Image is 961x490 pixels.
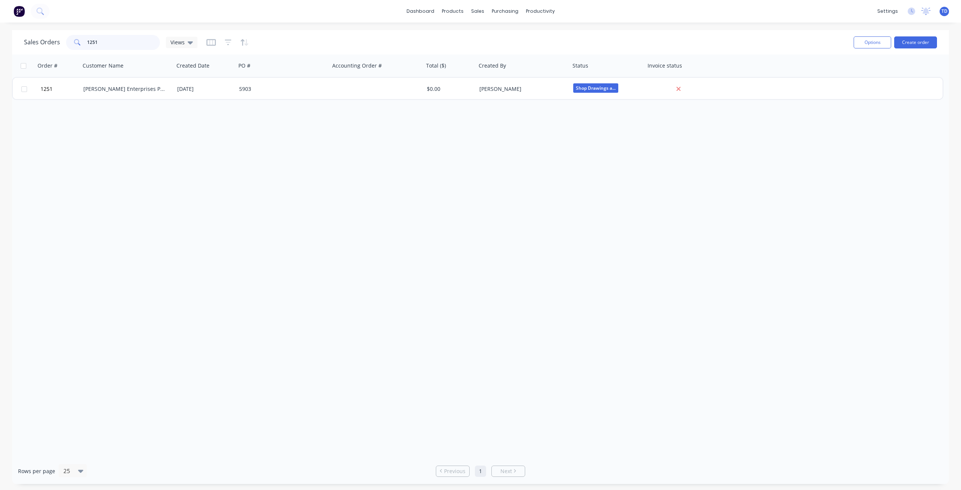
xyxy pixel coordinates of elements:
a: Previous page [436,467,469,475]
div: Accounting Order # [332,62,382,69]
button: 1251 [38,78,83,100]
span: TD [941,8,947,15]
span: Previous [444,467,465,475]
a: dashboard [403,6,438,17]
ul: Pagination [433,466,528,477]
div: Invoice status [648,62,682,69]
a: Page 1 is your current page [475,466,486,477]
div: Order # [38,62,57,69]
span: Rows per page [18,467,55,475]
span: Shop Drawings a... [573,83,618,93]
h1: Sales Orders [24,39,60,46]
div: products [438,6,467,17]
div: settings [874,6,902,17]
input: Search... [87,35,160,50]
div: $0.00 [427,85,471,93]
div: productivity [522,6,559,17]
button: Create order [894,36,937,48]
div: sales [467,6,488,17]
div: Status [572,62,588,69]
div: Customer Name [83,62,124,69]
div: Created Date [176,62,209,69]
a: Next page [492,467,525,475]
span: Next [500,467,512,475]
button: Options [854,36,891,48]
div: Total ($) [426,62,446,69]
div: 5903 [239,85,322,93]
div: [PERSON_NAME] Enterprises PTY LTD [83,85,167,93]
div: Created By [479,62,506,69]
div: purchasing [488,6,522,17]
div: [DATE] [177,85,233,93]
div: PO # [238,62,250,69]
img: Factory [14,6,25,17]
span: Views [170,38,185,46]
span: 1251 [41,85,53,93]
div: [PERSON_NAME] [479,85,563,93]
